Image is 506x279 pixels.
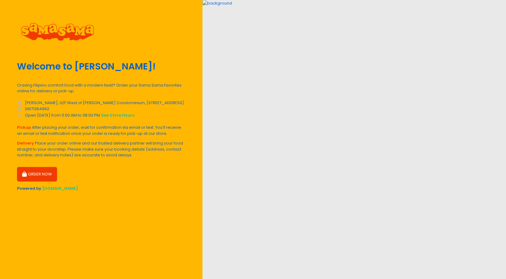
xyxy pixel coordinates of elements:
b: Pickup [17,124,31,130]
div: [PERSON_NAME], G/F West of [PERSON_NAME] Condominium, [STREET_ADDRESS] [17,100,185,106]
b: Delivery [17,140,34,146]
img: Sama-Sama Restaurant [17,9,98,55]
img: background [202,0,232,6]
div: Open [DATE] from 11:00 AM to 08:00 PM [17,112,185,119]
div: After placing your order, wait for confirmation via email or text. You’ll receive an email or tex... [17,124,185,136]
div: Craving Filipino comfort food with a modern twist? Order your Sama Sama favorites online for deli... [17,82,185,94]
div: Welcome to [PERSON_NAME]! [17,55,185,78]
div: 09171364992 [17,106,185,112]
a: [DOMAIN_NAME] [42,185,78,191]
div: Place your order online and our trusted delivery partner will bring your food straight to your do... [17,140,185,158]
div: Powered by [17,185,185,192]
button: ORDER NOW [17,167,57,182]
button: see store hours [101,112,135,119]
